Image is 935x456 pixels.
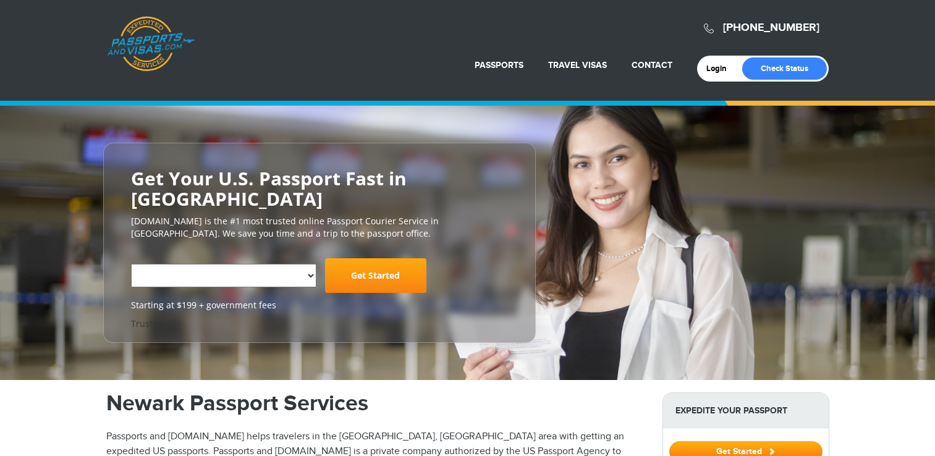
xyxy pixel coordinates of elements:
a: Contact [632,60,672,70]
a: [PHONE_NUMBER] [723,21,819,35]
a: Login [706,64,735,74]
p: [DOMAIN_NAME] is the #1 most trusted online Passport Courier Service in [GEOGRAPHIC_DATA]. We sav... [131,215,508,240]
a: Trustpilot [131,318,171,329]
a: Passports & [DOMAIN_NAME] [107,16,195,72]
a: Check Status [742,57,827,80]
a: Travel Visas [548,60,607,70]
strong: Expedite Your Passport [663,393,829,428]
a: Get Started [669,446,823,456]
a: Get Started [325,258,426,293]
h2: Get Your U.S. Passport Fast in [GEOGRAPHIC_DATA] [131,168,508,209]
a: Passports [475,60,523,70]
h1: Newark Passport Services [106,392,644,415]
span: Starting at $199 + government fees [131,299,508,311]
